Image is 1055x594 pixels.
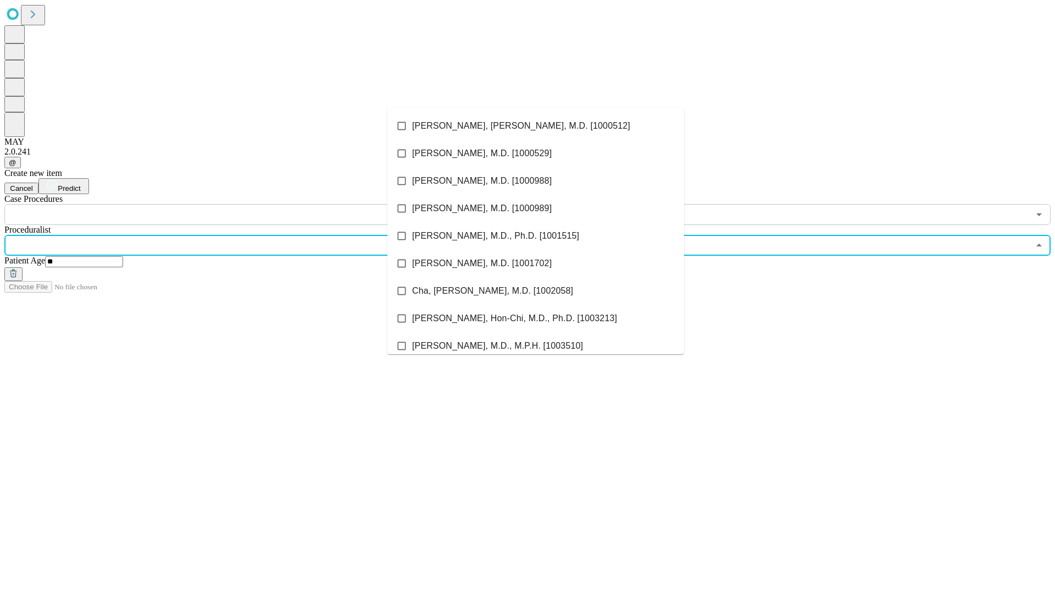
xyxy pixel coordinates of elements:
[4,157,21,168] button: @
[4,183,38,194] button: Cancel
[4,194,63,204] span: Scheduled Procedure
[4,168,62,178] span: Create new item
[412,174,552,188] span: [PERSON_NAME], M.D. [1000988]
[10,184,33,193] span: Cancel
[4,225,51,234] span: Proceduralist
[412,284,573,298] span: Cha, [PERSON_NAME], M.D. [1002058]
[412,119,630,133] span: [PERSON_NAME], [PERSON_NAME], M.D. [1000512]
[1031,238,1047,253] button: Close
[412,229,579,243] span: [PERSON_NAME], M.D., Ph.D. [1001515]
[4,147,1051,157] div: 2.0.241
[4,137,1051,147] div: MAY
[38,178,89,194] button: Predict
[1031,207,1047,222] button: Open
[412,202,552,215] span: [PERSON_NAME], M.D. [1000989]
[412,147,552,160] span: [PERSON_NAME], M.D. [1000529]
[412,339,583,353] span: [PERSON_NAME], M.D., M.P.H. [1003510]
[58,184,80,193] span: Predict
[9,158,16,167] span: @
[412,312,617,325] span: [PERSON_NAME], Hon-Chi, M.D., Ph.D. [1003213]
[412,257,552,270] span: [PERSON_NAME], M.D. [1001702]
[4,256,45,265] span: Patient Age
